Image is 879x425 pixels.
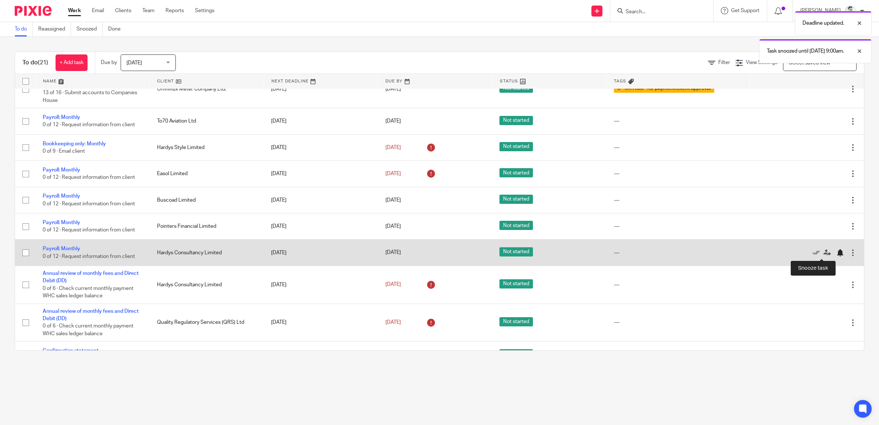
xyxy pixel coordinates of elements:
td: [DATE] [264,304,378,341]
td: [PERSON_NAME] Boatbuilding Ltd [150,341,264,368]
h1: To do [22,59,48,67]
td: [DATE] [264,240,378,266]
a: Reassigned [38,22,71,36]
a: Mark as done [812,249,823,256]
td: To70 Aviation Ltd [150,108,264,134]
div: --- [614,117,743,125]
span: Not started [499,116,533,125]
span: 0 of 9 · Email client [43,149,85,154]
a: To do [15,22,33,36]
span: (21) [38,60,48,65]
span: 13 of 16 · Submit accounts to Companies House [43,90,137,103]
span: Not started [499,247,533,256]
span: [DATE] [127,60,142,65]
p: Due by [101,59,117,66]
a: Work [68,7,81,14]
span: Not started [499,168,533,177]
div: --- [614,319,743,326]
span: Select saved view [789,60,830,65]
span: [DATE] [385,171,401,176]
a: Payroll: Monthly [43,115,80,120]
a: Confirmation statement [43,348,99,353]
span: [DATE] [385,320,401,325]
span: [DATE] [385,119,401,124]
a: Clients [115,7,131,14]
span: 0 of 6 · Check current monthly payment WHC sales ledger balance [43,286,134,299]
span: [DATE] [385,145,401,150]
span: 0 of 12 · Request information from client [43,227,135,233]
img: Pixie [15,6,51,16]
span: Not started [499,142,533,151]
span: 0 of 12 · Request information from client [43,123,135,128]
a: Annual review of monthly fees and Direct Debit (DD) [43,271,139,283]
a: Payroll: Monthly [43,194,80,199]
span: Not started [499,279,533,288]
a: Team [142,7,154,14]
td: Quality Regulatory Services (QRS) Ltd [150,304,264,341]
td: Buscoad Limited [150,187,264,213]
span: Tags [614,79,626,83]
td: Pointers Financial Limited [150,213,264,240]
td: [DATE] [264,161,378,187]
td: [DATE] [264,108,378,134]
span: 0 of 12 · Request information from client [43,175,135,180]
span: [DATE] [385,86,401,92]
a: Payroll: Monthly [43,220,80,225]
a: Annual review of monthly fees and Direct Debit (DD) [43,309,139,321]
img: Dave_2025.jpg [844,5,856,17]
a: Done [108,22,126,36]
span: Not started [499,317,533,326]
td: Hardys Consultancy Limited [150,240,264,266]
td: [DATE] [264,213,378,240]
a: Reports [166,7,184,14]
a: + Add task [56,54,88,71]
span: [DATE] [385,282,401,287]
span: [DATE] [385,198,401,203]
a: Payroll: Monthly [43,167,80,173]
span: 0 of 12 · Request information from client [43,201,135,206]
td: [DATE] [264,341,378,368]
a: Bookkeeping only: Monthly [43,141,106,146]
span: 0 of 12 · Request information from client [43,254,135,259]
div: --- [614,196,743,204]
a: Settings [195,7,214,14]
div: --- [614,170,743,177]
a: Snoozed [76,22,103,36]
td: [DATE] [264,70,378,108]
a: Email [92,7,104,14]
td: [DATE] [264,134,378,160]
a: Payroll: Monthly [43,246,80,251]
div: --- [614,249,743,256]
div: --- [614,223,743,230]
div: --- [614,144,743,151]
span: 0 of 6 · Check current monthly payment WHC sales ledger balance [43,324,134,337]
div: --- [614,281,743,288]
p: Task snoozed until [DATE] 9:00am. [767,47,844,55]
td: Easol Limited [150,161,264,187]
td: Omniflux Meter Company Ltd. [150,70,264,108]
td: [DATE] [264,187,378,213]
td: [DATE] [264,266,378,304]
span: Not started [499,349,533,358]
td: Hardys Consultancy Limited [150,266,264,304]
span: Not started [499,195,533,204]
span: [DATE] [385,250,401,255]
span: Not started [499,221,533,230]
td: Hardys Style Limited [150,134,264,160]
p: Deadline updated. [803,20,844,27]
span: [DATE] [385,224,401,229]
